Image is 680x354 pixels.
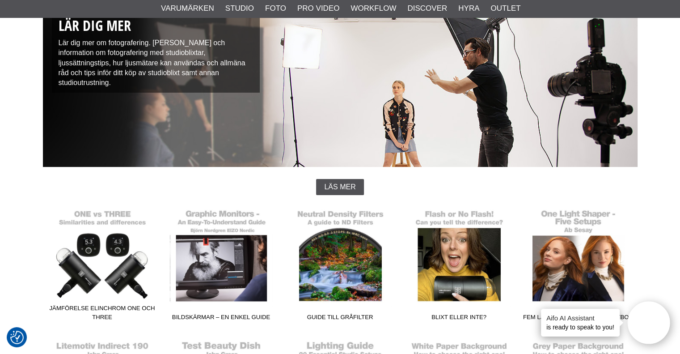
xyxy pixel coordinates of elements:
a: Studio [225,3,254,14]
div: is ready to speak to you! [541,309,620,337]
span: Bildskärmar – En enkel guide [162,313,281,325]
span: Guide till Gråfilter [281,313,400,325]
a: Varumärken [161,3,214,14]
button: Samtyckesinställningar [10,329,24,345]
h1: Lär dig mer [59,16,253,36]
a: Foto [265,3,286,14]
span: Fem ljussättningar - en softbox [519,313,638,325]
a: Fem ljussättningar - en softbox [519,204,638,325]
a: Hyra [458,3,479,14]
a: Jämförelse Elinchrom ONE och THREE [43,204,162,325]
h4: Aifo AI Assistant [546,313,614,323]
a: Outlet [490,3,520,14]
a: Bildskärmar – En enkel guide [162,204,281,325]
div: Lär dig mer om fotografering. [PERSON_NAME] och information om fotografering med studioblixtar, l... [52,9,260,93]
img: Revisit consent button [10,331,24,344]
a: Pro Video [297,3,339,14]
a: Guide till Gråfilter [281,204,400,325]
span: Läs mer [324,183,355,191]
span: Jämförelse Elinchrom ONE och THREE [43,304,162,325]
a: Blixt eller inte? [400,204,519,325]
a: Workflow [351,3,396,14]
a: Discover [407,3,447,14]
span: Blixt eller inte? [400,313,519,325]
